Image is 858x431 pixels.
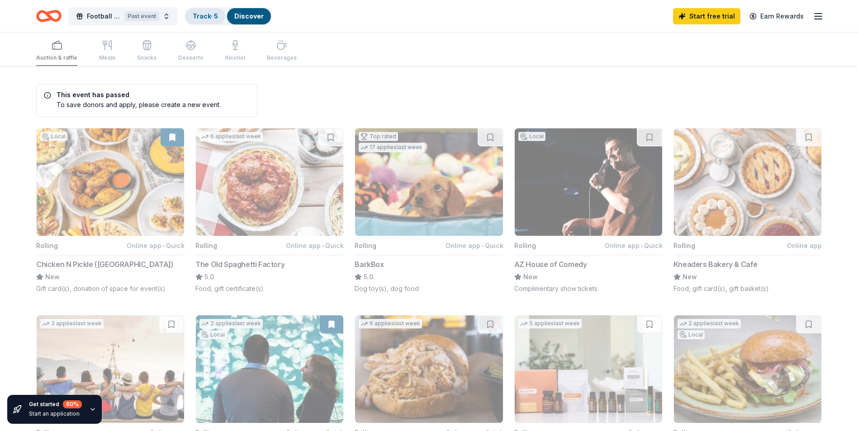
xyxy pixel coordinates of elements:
button: Image for BarkBoxTop rated17 applieslast weekRollingOnline app•QuickBarkBox5.0Dog toy(s), dog food [355,128,503,293]
button: Image for The Old Spaghetti Factory6 applieslast weekRollingOnline app•QuickThe Old Spaghetti Fac... [195,128,344,293]
div: To save donors and apply, please create a new event. [44,100,221,109]
a: Home [36,5,62,27]
a: Discover [234,12,264,20]
div: Get started [29,400,82,408]
a: Start free trial [673,8,740,24]
div: 60 % [63,400,82,408]
h5: This event has passed [44,92,221,98]
a: Track· 5 [193,12,218,20]
button: Image for Chicken N Pickle (Glendale)LocalRollingOnline app•QuickChicken N Pickle ([GEOGRAPHIC_DA... [36,128,185,293]
button: Football Fundraiser - Mom BrunchPast event [69,7,177,25]
span: Football Fundraiser - Mom Brunch [87,11,121,22]
div: Past event [124,11,159,21]
button: Image for AZ House of ComedyLocalRollingOnline app•QuickAZ House of ComedyNewComplimentary show t... [514,128,663,293]
a: Earn Rewards [744,8,809,24]
button: Track· 5Discover [185,7,272,25]
div: Start an application [29,410,82,417]
button: Image for Kneaders Bakery & CaféRollingOnline appKneaders Bakery & CaféNewFood, gift card(s), gif... [673,128,822,293]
